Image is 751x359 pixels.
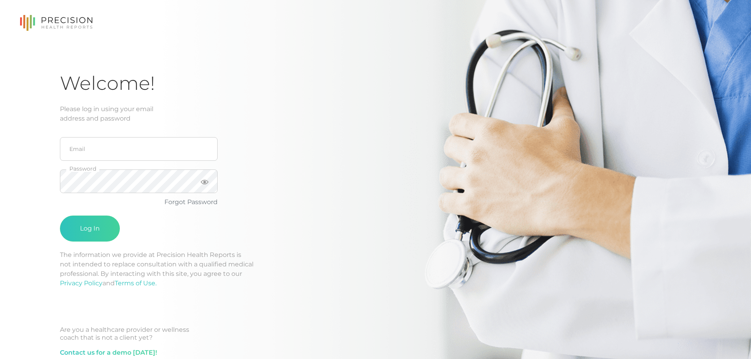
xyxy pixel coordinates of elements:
a: Forgot Password [164,198,218,206]
a: Terms of Use. [115,279,157,287]
div: Please log in using your email address and password [60,104,691,123]
input: Email [60,137,218,161]
div: Are you a healthcare provider or wellness coach that is not a client yet? [60,326,691,342]
a: Contact us for a demo [DATE]! [60,348,157,357]
p: The information we provide at Precision Health Reports is not intended to replace consultation wi... [60,250,691,288]
h1: Welcome! [60,72,691,95]
a: Privacy Policy [60,279,102,287]
button: Log In [60,216,120,242]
